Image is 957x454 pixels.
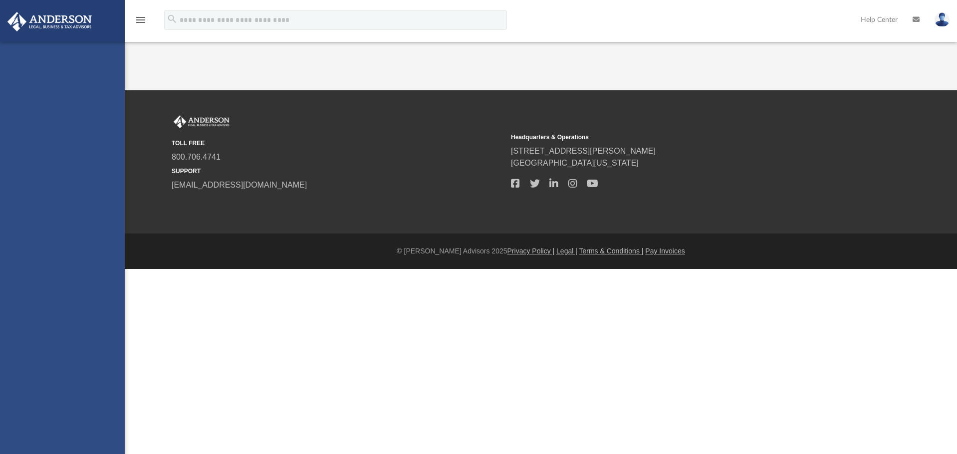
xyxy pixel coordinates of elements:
img: Anderson Advisors Platinum Portal [172,115,232,128]
i: menu [135,14,147,26]
a: Pay Invoices [645,247,685,255]
img: User Pic [935,12,950,27]
div: © [PERSON_NAME] Advisors 2025 [125,246,957,256]
a: Privacy Policy | [507,247,555,255]
a: [GEOGRAPHIC_DATA][US_STATE] [511,159,639,167]
i: search [167,13,178,24]
a: Terms & Conditions | [579,247,644,255]
img: Anderson Advisors Platinum Portal [4,12,95,31]
a: Legal | [556,247,577,255]
small: Headquarters & Operations [511,133,843,142]
a: 800.706.4741 [172,153,221,161]
small: TOLL FREE [172,139,504,148]
small: SUPPORT [172,167,504,176]
a: [STREET_ADDRESS][PERSON_NAME] [511,147,656,155]
a: menu [135,19,147,26]
a: [EMAIL_ADDRESS][DOMAIN_NAME] [172,181,307,189]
